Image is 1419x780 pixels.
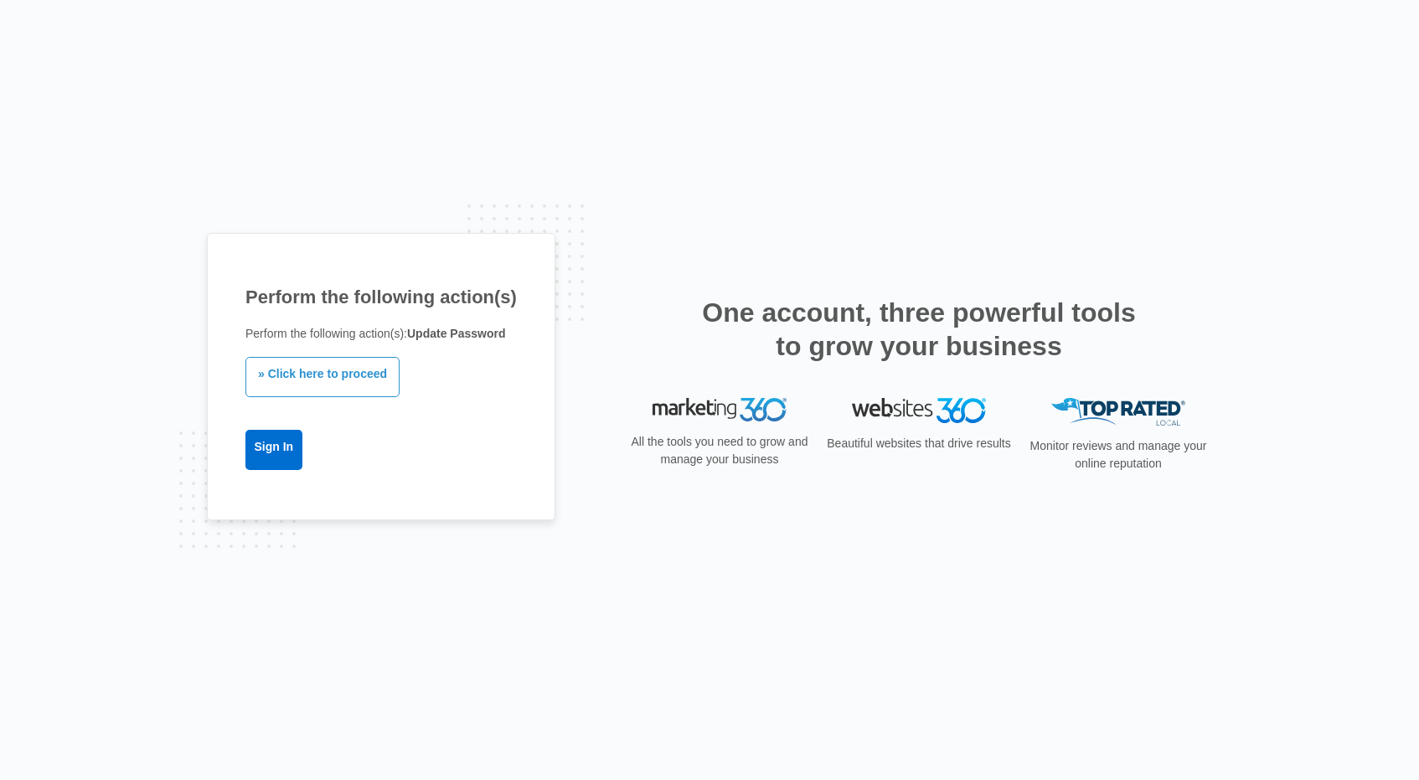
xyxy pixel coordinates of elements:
[852,398,986,422] img: Websites 360
[1024,437,1212,473] p: Monitor reviews and manage your online reputation
[697,296,1141,363] h2: One account, three powerful tools to grow your business
[245,283,517,311] h1: Perform the following action(s)
[626,433,813,468] p: All the tools you need to grow and manage your business
[245,325,517,343] p: Perform the following action(s):
[245,430,302,470] a: Sign In
[245,357,400,397] a: » Click here to proceed
[1051,398,1185,426] img: Top Rated Local
[407,327,505,340] b: Update Password
[653,398,787,421] img: Marketing 360
[825,435,1013,452] p: Beautiful websites that drive results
